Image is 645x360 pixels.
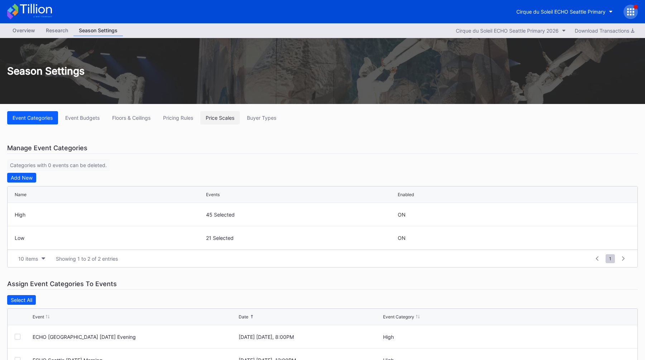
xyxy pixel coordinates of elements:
[398,212,406,218] div: ON
[571,26,638,35] button: Download Transactions
[15,212,204,218] div: High
[60,111,105,124] button: Event Budgets
[200,111,240,124] button: Price Scales
[7,159,110,171] div: Categories with 0 events can be deleted.
[206,235,396,241] div: 21 Selected
[206,212,396,218] div: 45 Selected
[56,256,118,262] div: Showing 1 to 2 of 2 entries
[452,26,569,35] button: Cirque du Soleil ECHO Seattle Primary 2026
[65,115,100,121] div: Event Budgets
[40,25,73,36] a: Research
[511,5,618,18] button: Cirque du Soleil ECHO Seattle Primary
[40,25,73,35] div: Research
[242,111,282,124] button: Buyer Types
[7,278,638,290] div: Assign Event Categories To Events
[7,142,638,154] div: Manage Event Categories
[11,175,33,181] div: Add New
[107,111,156,124] button: Floors & Ceilings
[158,111,199,124] button: Pricing Rules
[398,192,414,197] div: Enabled
[7,111,58,124] button: Event Categories
[18,256,38,262] div: 10 items
[7,25,40,36] a: Overview
[239,314,248,319] div: Date
[206,192,220,197] div: Events
[516,9,606,15] div: Cirque du Soleil ECHO Seattle Primary
[15,235,204,241] div: Low
[15,254,49,264] button: 10 items
[383,314,414,319] div: Event Category
[7,173,36,183] button: Add New
[112,115,150,121] div: Floors & Ceilings
[575,28,634,34] div: Download Transactions
[7,25,40,35] div: Overview
[398,235,406,241] div: ON
[163,115,193,121] div: Pricing Rules
[206,115,234,121] div: Price Scales
[73,25,123,36] a: Season Settings
[247,115,276,121] div: Buyer Types
[7,295,36,305] button: Select All
[239,334,382,340] div: [DATE] [DATE], 8:00PM
[33,314,44,319] div: Event
[33,334,237,340] div: ECHO Seattle 2026-01-30 Evening
[13,115,53,121] div: Event Categories
[11,297,32,303] div: Select All
[15,192,27,197] div: Name
[606,254,615,263] span: 1
[383,334,587,340] div: High
[456,28,559,34] div: Cirque du Soleil ECHO Seattle Primary 2026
